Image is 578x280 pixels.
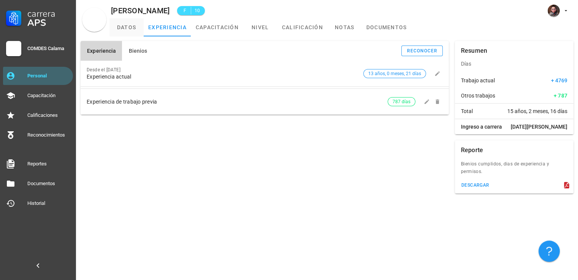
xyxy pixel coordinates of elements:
[458,180,492,190] button: descargar
[455,55,573,73] div: Días
[362,18,412,36] a: documentos
[27,9,70,18] div: Carrera
[455,160,573,180] div: Bienios cumplidos, dias de experiencia y permisos.
[27,161,70,167] div: Reportes
[461,92,495,99] span: Otros trabajos
[111,6,169,15] div: [PERSON_NAME]
[461,182,489,188] div: descargar
[393,98,410,106] span: 787 días
[128,48,147,54] span: Bienios
[182,7,188,14] span: F
[3,126,73,144] a: Reconocimientos
[368,69,421,78] span: 13 años, 0 meses, 21 días
[122,41,153,61] button: Bienios
[511,123,567,131] span: [DATE][PERSON_NAME]
[27,73,70,79] div: Personal
[461,140,483,160] div: Reporte
[194,7,200,14] span: 10
[461,107,473,115] span: Total
[551,77,567,84] span: + 4769
[507,107,567,115] span: 15 años, 2 meses, 16 días
[27,181,70,187] div: Documentos
[3,194,73,212] a: Historial
[87,67,360,72] div: Desde el [DATE]
[461,123,502,131] span: Ingreso a carrera
[548,5,560,17] div: avatar
[461,41,487,61] div: Resumen
[27,132,70,138] div: Reconocimientos
[3,106,73,124] a: Calificaciones
[27,46,70,52] div: COMDES Calama
[554,92,567,99] span: + 787
[27,112,70,118] div: Calificaciones
[191,18,243,36] a: capacitación
[27,200,70,206] div: Historial
[3,67,73,85] a: Personal
[87,48,116,54] span: Experiencia
[461,77,495,84] span: Trabajo actual
[3,175,73,193] a: Documentos
[243,18,277,36] a: nivel
[328,18,362,36] a: notas
[109,18,144,36] a: datos
[3,155,73,173] a: Reportes
[87,74,360,80] div: Experiencia actual
[82,8,106,32] div: avatar
[3,87,73,105] a: Capacitación
[401,46,443,56] button: reconocer
[27,93,70,99] div: Capacitación
[27,18,70,27] div: APS
[144,18,191,36] a: experiencia
[81,41,122,61] button: Experiencia
[407,48,438,53] div: reconocer
[277,18,328,36] a: calificación
[87,99,388,105] div: Experiencia de trabajo previa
